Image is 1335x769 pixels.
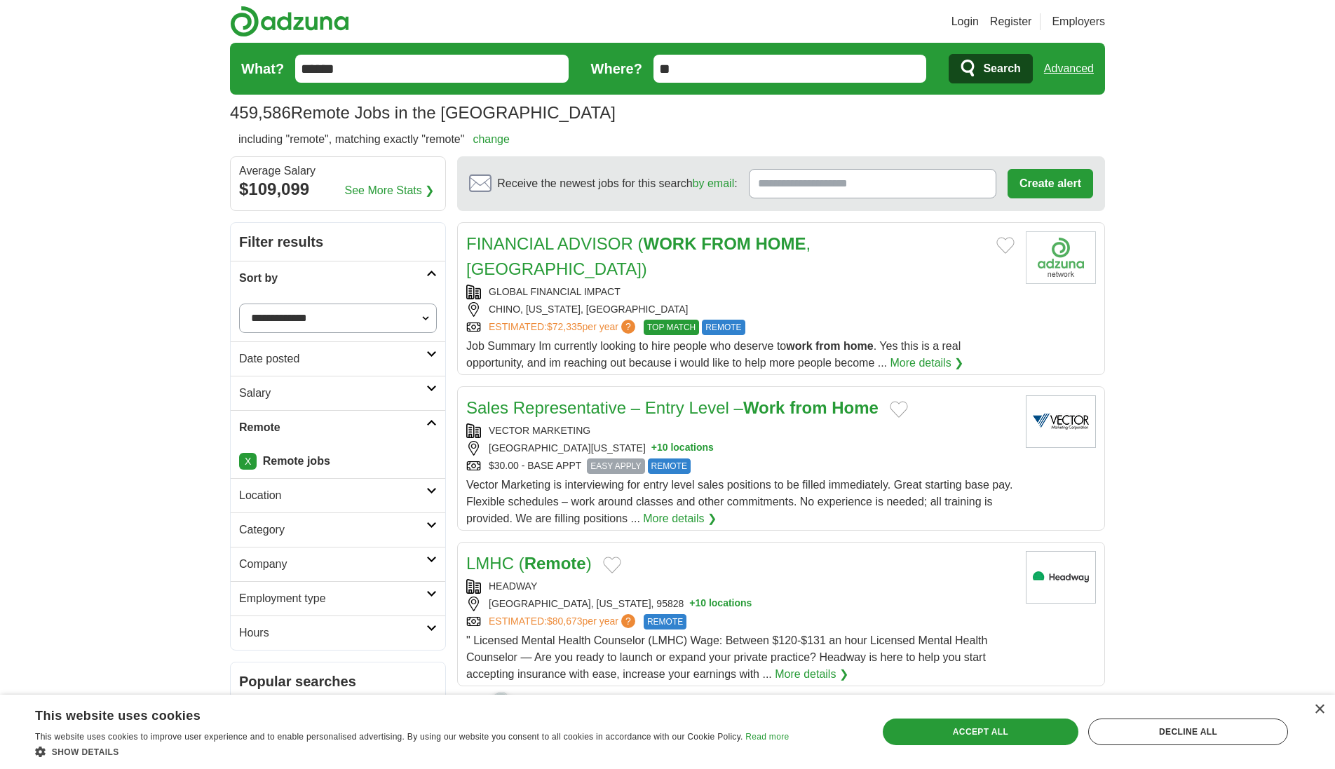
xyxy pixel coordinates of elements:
[231,410,445,444] a: Remote
[52,747,119,757] span: Show details
[689,597,695,611] span: +
[239,351,426,367] h2: Date posted
[231,261,445,295] a: Sort by
[238,131,510,148] h2: including "remote", matching exactly "remote"
[231,512,445,547] a: Category
[239,453,257,470] a: X
[230,100,291,125] span: 459,586
[466,302,1015,317] div: CHINO, [US_STATE], [GEOGRAPHIC_DATA]
[524,554,586,573] strong: Remote
[239,522,426,538] h2: Category
[35,732,743,742] span: This website uses cookies to improve user experience and to enable personalised advertising. By u...
[603,557,621,573] button: Add to favorite jobs
[651,441,714,456] button: +10 locations
[745,732,789,742] a: Read more, opens a new window
[1026,231,1096,284] img: Company logo
[643,510,717,527] a: More details ❯
[547,615,583,627] span: $80,673
[621,320,635,334] span: ?
[489,425,590,436] a: VECTOR MARKETING
[689,597,752,611] button: +10 locations
[644,320,699,335] span: TOP MATCH
[239,177,437,202] div: $109,099
[231,478,445,512] a: Location
[239,556,426,573] h2: Company
[473,133,510,145] a: change
[843,340,874,352] strong: home
[1026,551,1096,604] img: Headway logo
[651,441,657,456] span: +
[239,419,426,436] h2: Remote
[239,270,426,287] h2: Sort by
[263,455,330,467] strong: Remote jobs
[466,285,1015,299] div: GLOBAL FINANCIAL IMPACT
[239,385,426,402] h2: Salary
[231,376,445,410] a: Salary
[466,634,987,680] span: " Licensed Mental Health Counselor (LMHC) Wage: Between $120-$131 an hour Licensed Mental Health ...
[466,458,1015,474] div: $30.00 - BASE APPT
[231,223,445,261] h2: Filter results
[983,55,1020,83] span: Search
[883,719,1078,745] div: Accept all
[239,590,426,607] h2: Employment type
[466,554,592,573] a: LMHC (Remote)
[466,479,1012,524] span: Vector Marketing is interviewing for entry level sales positions to be filled immediately. Great ...
[1044,55,1094,83] a: Advanced
[1008,169,1093,198] button: Create alert
[591,58,642,79] label: Where?
[743,398,785,417] strong: Work
[231,547,445,581] a: Company
[775,666,848,683] a: More details ❯
[466,340,961,369] span: Job Summary Im currently looking to hire people who deserve to . Yes this is a real opportunity, ...
[693,177,735,189] a: by email
[702,320,745,335] span: REMOTE
[1088,719,1288,745] div: Decline all
[701,234,751,253] strong: FROM
[951,13,979,30] a: Login
[466,398,879,417] a: Sales Representative – Entry Level –Work from Home
[786,340,812,352] strong: work
[230,6,349,37] img: Adzuna logo
[621,614,635,628] span: ?
[230,103,616,122] h1: Remote Jobs in the [GEOGRAPHIC_DATA]
[815,340,841,352] strong: from
[1314,705,1324,715] div: Close
[466,441,1015,456] div: [GEOGRAPHIC_DATA][US_STATE]
[890,401,908,418] button: Add to favorite jobs
[489,614,638,630] a: ESTIMATED:$80,673per year?
[890,355,964,372] a: More details ❯
[489,320,638,335] a: ESTIMATED:$72,335per year?
[345,182,435,199] a: See More Stats ❯
[489,580,537,592] a: HEADWAY
[239,671,437,692] h2: Popular searches
[755,234,806,253] strong: HOME
[231,341,445,376] a: Date posted
[587,458,644,474] span: EASY APPLY
[644,234,697,253] strong: WORK
[35,703,754,724] div: This website uses cookies
[241,58,284,79] label: What?
[35,744,789,758] div: Show details
[239,487,426,504] h2: Location
[648,458,691,474] span: REMOTE
[996,237,1015,254] button: Add to favorite jobs
[466,597,1015,611] div: [GEOGRAPHIC_DATA], [US_STATE], 95828
[231,615,445,650] a: Hours
[466,234,811,278] a: FINANCIAL ADVISOR (WORK FROM HOME, [GEOGRAPHIC_DATA])
[1052,13,1105,30] a: Employers
[231,581,445,615] a: Employment type
[547,321,583,332] span: $72,335
[239,165,437,177] div: Average Salary
[1026,395,1096,448] img: Vector Marketing logo
[832,398,879,417] strong: Home
[463,690,531,746] img: apply-iq-scientist.png
[990,13,1032,30] a: Register
[949,54,1032,83] button: Search
[790,398,827,417] strong: from
[644,614,686,630] span: REMOTE
[497,175,737,192] span: Receive the newest jobs for this search :
[239,625,426,641] h2: Hours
